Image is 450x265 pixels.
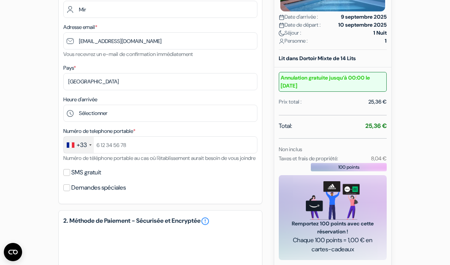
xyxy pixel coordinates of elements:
strong: 10 septembre 2025 [338,21,387,29]
div: Prix total : [279,98,302,106]
a: error_outline [201,217,210,226]
span: Séjour : [279,29,301,37]
span: 100 points [338,164,360,171]
small: Numéro de téléphone portable au cas où l'établissement aurait besoin de vous joindre [63,155,256,161]
h5: 2. Méthode de Paiement - Sécurisée et Encryptée [63,217,257,226]
small: 8,04 € [371,155,387,162]
img: user_icon.svg [279,38,284,44]
strong: 9 septembre 2025 [341,13,387,21]
label: Numéro de telephone portable [63,127,135,135]
strong: 1 Nuit [373,29,387,37]
b: Lit dans Dortoir Mixte de 14 Lits [279,55,356,62]
input: Entrer le nom de famille [63,1,257,18]
label: Heure d'arrivée [63,96,97,104]
img: moon.svg [279,30,284,36]
span: Remportez 100 points avec cette réservation ! [288,220,378,236]
label: Pays [63,64,76,72]
span: Chaque 100 points = 1,00 € en cartes-cadeaux [288,236,378,254]
small: Taxes et frais de propriété: [279,155,338,162]
small: Vous recevrez un e-mail de confirmation immédiatement [63,51,193,57]
span: Total: [279,121,292,131]
button: Ouvrir le widget CMP [4,243,22,261]
span: Personne : [279,37,308,45]
span: Date d'arrivée : [279,13,318,21]
strong: 25,36 € [365,122,387,130]
div: +33 [77,140,87,150]
small: Annulation gratuite jusqu’à 00:00 le [DATE] [279,72,387,92]
small: Non inclus [279,146,302,153]
div: France: +33 [64,137,94,153]
span: Date de départ : [279,21,321,29]
input: Entrer adresse e-mail [63,32,257,49]
img: gift_card_hero_new.png [306,181,360,220]
label: Adresse email [63,23,97,31]
input: 6 12 34 56 78 [63,136,257,153]
label: Demandes spéciales [71,182,126,193]
label: SMS gratuit [71,167,101,178]
div: 25,36 € [368,98,387,106]
strong: 1 [385,37,387,45]
img: calendar.svg [279,14,284,20]
img: calendar.svg [279,22,284,28]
